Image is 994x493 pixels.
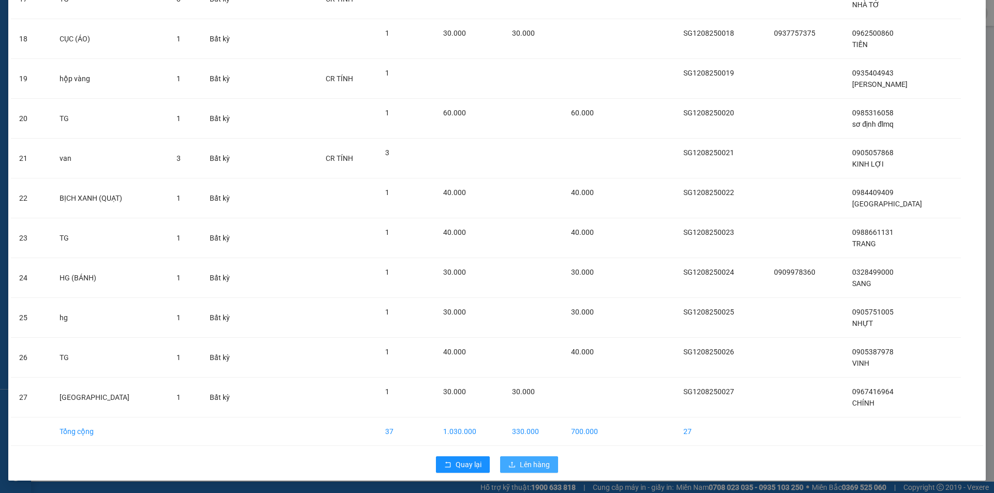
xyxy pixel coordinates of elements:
span: 40.000 [571,348,594,356]
span: upload [508,461,516,469]
span: 0905057868 [852,148,894,157]
span: 1 [177,194,181,202]
td: CỤC (ÁO) [51,19,168,59]
td: 27 [675,417,766,446]
span: SG1208250027 [683,387,734,396]
span: 1 [177,353,181,362]
b: Hòa [GEOGRAPHIC_DATA] [13,67,68,115]
span: SG1208250026 [683,348,734,356]
td: 20 [11,99,51,139]
span: 1 [385,69,389,77]
span: SG1208250019 [683,69,734,77]
span: 30.000 [443,387,466,396]
td: [GEOGRAPHIC_DATA] [51,378,168,417]
span: 40.000 [571,188,594,197]
td: 21 [11,139,51,178]
span: 1 [385,308,389,316]
span: rollback [444,461,451,469]
span: 1 [177,114,181,123]
td: Tổng cộng [51,417,168,446]
td: Bất kỳ [201,139,251,178]
span: SG1208250020 [683,109,734,117]
span: 30.000 [443,308,466,316]
b: Gửi khách hàng [81,15,120,64]
td: TG [51,218,168,258]
td: TG [51,338,168,378]
span: 40.000 [443,188,466,197]
span: SANG [852,279,871,288]
span: 30.000 [571,268,594,276]
span: 0905751005 [852,308,894,316]
button: uploadLên hàng [500,456,558,473]
td: Bất kỳ [201,59,251,99]
span: 0328499000 [852,268,894,276]
td: 24 [11,258,51,298]
td: Bất kỳ [201,258,251,298]
span: 0967416964 [852,387,894,396]
span: 1 [177,74,181,83]
span: 0935404943 [852,69,894,77]
td: 1.030.000 [435,417,504,446]
td: Bất kỳ [201,338,251,378]
span: 30.000 [512,387,535,396]
span: 40.000 [571,228,594,236]
span: [PERSON_NAME] [852,80,908,88]
span: 1 [385,348,389,356]
span: [GEOGRAPHIC_DATA] [852,200,922,208]
span: SG1208250023 [683,228,734,236]
span: 1 [385,387,389,396]
span: 1 [177,274,181,282]
span: 1 [177,35,181,43]
td: 700.000 [563,417,621,446]
button: rollbackQuay lại [436,456,490,473]
b: [DOMAIN_NAME] [118,39,173,48]
span: CHÍNH [852,399,874,407]
td: Bất kỳ [201,99,251,139]
li: (c) 2017 [118,49,173,62]
span: 1 [177,234,181,242]
td: 23 [11,218,51,258]
span: 1 [385,29,389,37]
img: logo.jpg [143,13,168,38]
span: SG1208250021 [683,148,734,157]
span: CR TÍNH [326,154,353,162]
span: Quay lại [456,459,481,470]
span: TRANG [852,240,876,248]
span: 0988661131 [852,228,894,236]
span: VINH [852,359,869,367]
td: 25 [11,298,51,338]
td: 19 [11,59,51,99]
td: HG (BÁNH) [51,258,168,298]
span: 1 [385,228,389,236]
span: 0905387978 [852,348,894,356]
span: 0937757375 [774,29,815,37]
span: SG1208250022 [683,188,734,197]
span: 1 [385,188,389,197]
span: 3 [177,154,181,162]
td: 330.000 [504,417,562,446]
span: CR TÍNH [326,74,353,83]
span: 1 [385,268,389,276]
span: 30.000 [443,29,466,37]
span: TIẾN [852,40,868,49]
td: Bất kỳ [201,218,251,258]
span: NHỰT [852,319,873,327]
span: 30.000 [571,308,594,316]
td: Bất kỳ [201,19,251,59]
td: van [51,139,168,178]
span: 30.000 [443,268,466,276]
span: SG1208250018 [683,29,734,37]
span: 1 [177,313,181,322]
span: 40.000 [443,348,466,356]
span: 1 [177,393,181,401]
td: Bất kỳ [201,178,251,218]
td: 27 [11,378,51,417]
td: BỊCH XANH (QUẠT) [51,178,168,218]
span: 0985316058 [852,109,894,117]
span: NHÀ TỚ [852,1,880,9]
span: Lên hàng [520,459,550,470]
span: KINH LỢI [852,160,884,168]
span: 60.000 [571,109,594,117]
td: TG [51,99,168,139]
span: 30.000 [512,29,535,37]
